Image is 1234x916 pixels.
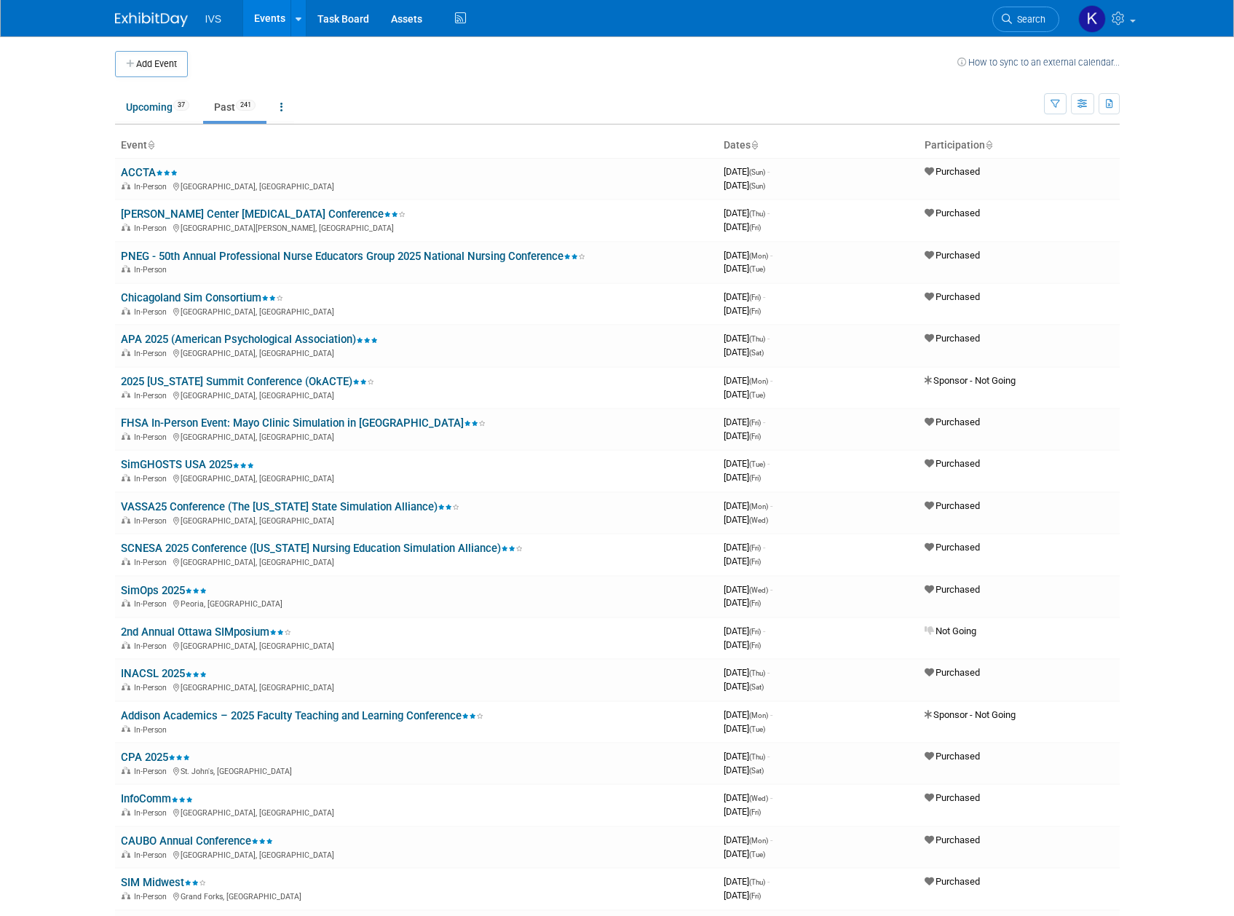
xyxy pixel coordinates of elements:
[724,472,761,483] span: [DATE]
[134,265,171,275] span: In-Person
[121,472,712,483] div: [GEOGRAPHIC_DATA], [GEOGRAPHIC_DATA]
[134,391,171,400] span: In-Person
[724,375,772,386] span: [DATE]
[121,765,712,776] div: St. John's, [GEOGRAPHIC_DATA]
[724,514,768,525] span: [DATE]
[203,93,266,121] a: Past241
[122,391,130,398] img: In-Person Event
[925,375,1016,386] span: Sponsor - Not Going
[749,725,765,733] span: (Tue)
[767,458,770,469] span: -
[724,347,764,358] span: [DATE]
[749,474,761,482] span: (Fri)
[724,430,761,441] span: [DATE]
[122,808,130,816] img: In-Person Event
[121,500,459,513] a: VASSA25 Conference (The [US_STATE] State Simulation Alliance)
[122,182,130,189] img: In-Person Event
[749,558,761,566] span: (Fri)
[121,597,712,609] div: Peoria, [GEOGRAPHIC_DATA]
[236,100,256,111] span: 241
[749,767,764,775] span: (Sat)
[115,12,188,27] img: ExhibitDay
[724,584,772,595] span: [DATE]
[1078,5,1106,33] img: Karl Fauerbach
[134,433,171,442] span: In-Person
[134,474,171,483] span: In-Person
[121,347,712,358] div: [GEOGRAPHIC_DATA], [GEOGRAPHIC_DATA]
[749,586,768,594] span: (Wed)
[724,834,772,845] span: [DATE]
[134,641,171,651] span: In-Person
[749,168,765,176] span: (Sun)
[121,375,374,388] a: 2025 [US_STATE] Summit Conference (OkACTE)
[121,416,486,430] a: FHSA In-Person Event: Mayo Clinic Simulation in [GEOGRAPHIC_DATA]
[134,808,171,818] span: In-Person
[925,709,1016,720] span: Sponsor - Not Going
[751,139,758,151] a: Sort by Start Date
[957,57,1120,68] a: How to sync to an external calendar...
[724,556,761,566] span: [DATE]
[749,391,765,399] span: (Tue)
[724,876,770,887] span: [DATE]
[122,850,130,858] img: In-Person Event
[724,166,770,177] span: [DATE]
[121,291,283,304] a: Chicagoland Sim Consortium
[724,250,772,261] span: [DATE]
[134,182,171,192] span: In-Person
[121,221,712,233] div: [GEOGRAPHIC_DATA][PERSON_NAME], [GEOGRAPHIC_DATA]
[749,335,765,343] span: (Thu)
[925,584,980,595] span: Purchased
[925,834,980,845] span: Purchased
[985,139,992,151] a: Sort by Participation Type
[763,416,765,427] span: -
[749,210,765,218] span: (Thu)
[122,433,130,440] img: In-Person Event
[121,848,712,860] div: [GEOGRAPHIC_DATA], [GEOGRAPHIC_DATA]
[724,305,761,316] span: [DATE]
[724,751,770,762] span: [DATE]
[121,584,207,597] a: SimOps 2025
[134,224,171,233] span: In-Person
[121,625,291,639] a: 2nd Annual Ottawa SIMposium
[925,458,980,469] span: Purchased
[749,224,761,232] span: (Fri)
[749,794,768,802] span: (Wed)
[749,850,765,858] span: (Tue)
[749,711,768,719] span: (Mon)
[122,767,130,774] img: In-Person Event
[205,13,222,25] span: IVS
[724,681,764,692] span: [DATE]
[767,166,770,177] span: -
[767,667,770,678] span: -
[749,377,768,385] span: (Mon)
[749,516,768,524] span: (Wed)
[767,208,770,218] span: -
[121,834,273,848] a: CAUBO Annual Conference
[749,502,768,510] span: (Mon)
[749,808,761,816] span: (Fri)
[724,848,765,859] span: [DATE]
[749,460,765,468] span: (Tue)
[1012,14,1045,25] span: Search
[121,681,712,692] div: [GEOGRAPHIC_DATA], [GEOGRAPHIC_DATA]
[134,558,171,567] span: In-Person
[749,252,768,260] span: (Mon)
[749,837,768,845] span: (Mon)
[121,166,178,179] a: ACCTA
[121,250,585,263] a: PNEG - 50th Annual Professional Nurse Educators Group 2025 National Nursing Conference
[134,516,171,526] span: In-Person
[724,333,770,344] span: [DATE]
[122,725,130,733] img: In-Person Event
[763,291,765,302] span: -
[724,263,765,274] span: [DATE]
[121,792,193,805] a: InfoComm
[749,669,765,677] span: (Thu)
[134,850,171,860] span: In-Person
[724,667,770,678] span: [DATE]
[925,792,980,803] span: Purchased
[724,792,772,803] span: [DATE]
[134,349,171,358] span: In-Person
[147,139,154,151] a: Sort by Event Name
[763,542,765,553] span: -
[724,458,770,469] span: [DATE]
